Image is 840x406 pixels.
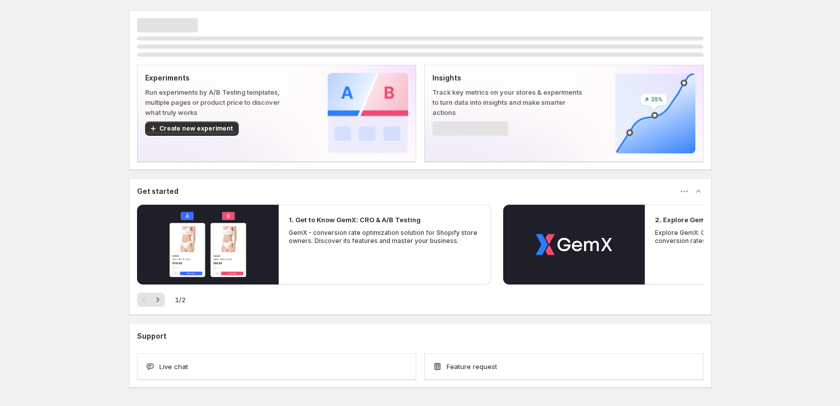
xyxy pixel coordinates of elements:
[159,125,233,133] span: Create new experiment
[137,205,279,285] button: Play video
[145,121,239,136] button: Create new experiment
[615,73,695,153] img: Insights
[432,73,583,83] p: Insights
[145,87,295,117] p: Run experiments by A/B Testing templates, multiple pages or product price to discover what truly ...
[137,186,179,196] h3: Get started
[447,361,497,372] span: Feature request
[145,73,295,83] p: Experiments
[137,293,165,307] nav: Pagination
[289,229,481,245] p: GemX - conversion rate optimization solution for Shopify store owners. Discover its features and ...
[175,295,186,305] span: 1 / 2
[655,215,812,225] h2: 2. Explore GemX: CRO & A/B Testing Use Cases
[159,361,188,372] span: Live chat
[503,205,645,285] button: Play video
[151,293,165,307] button: Next
[328,73,408,153] img: Experiments
[432,87,583,117] p: Track key metrics on your stores & experiments to turn data into insights and make smarter actions
[289,215,421,225] h2: 1. Get to Know GemX: CRO & A/B Testing
[137,331,166,341] h3: Support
